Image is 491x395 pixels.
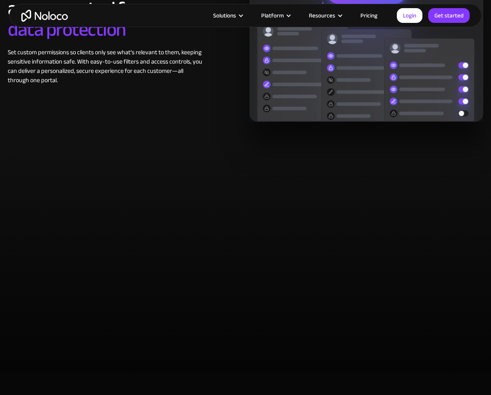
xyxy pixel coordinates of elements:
[351,10,387,21] a: Pricing
[203,10,252,21] div: Solutions
[213,10,236,21] div: Solutions
[428,8,470,23] a: Get started
[8,48,203,85] div: Set custom permissions so clients only see what’s relevant to them, keeping sensitive information...
[397,8,422,23] a: Login
[21,10,68,22] a: home
[252,10,299,21] div: Platform
[309,10,335,21] div: Resources
[299,10,351,21] div: Resources
[261,10,284,21] div: Platform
